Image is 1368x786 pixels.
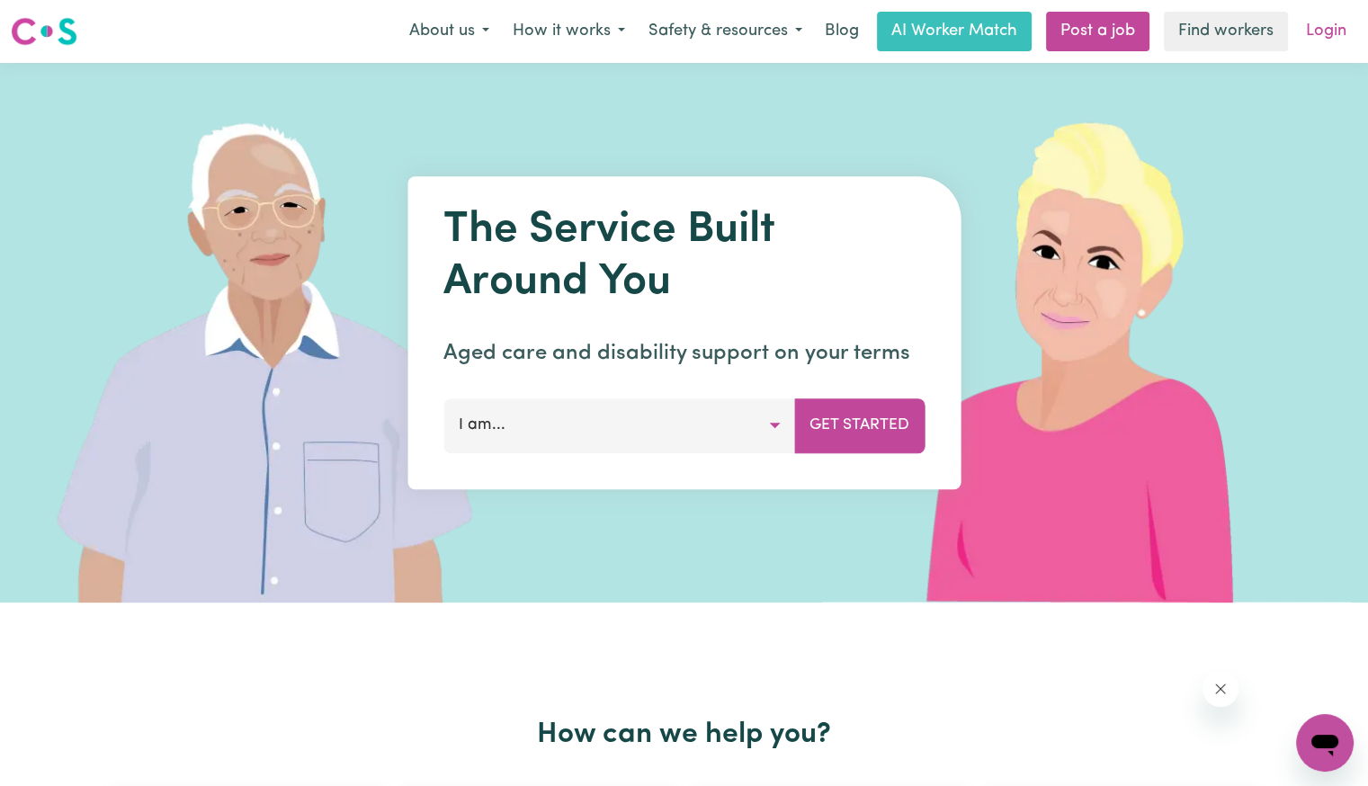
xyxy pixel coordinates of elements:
[1296,714,1354,772] iframe: Button to launch messaging window
[1164,12,1288,51] a: Find workers
[102,718,1267,752] h2: How can we help you?
[11,13,109,27] span: Need any help?
[637,13,814,50] button: Safety & resources
[814,12,870,51] a: Blog
[443,398,795,452] button: I am...
[794,398,925,452] button: Get Started
[11,15,77,48] img: Careseekers logo
[1295,12,1357,51] a: Login
[501,13,637,50] button: How it works
[398,13,501,50] button: About us
[877,12,1032,51] a: AI Worker Match
[443,337,925,370] p: Aged care and disability support on your terms
[443,205,925,308] h1: The Service Built Around You
[1046,12,1149,51] a: Post a job
[11,11,77,52] a: Careseekers logo
[1203,671,1238,707] iframe: Close message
